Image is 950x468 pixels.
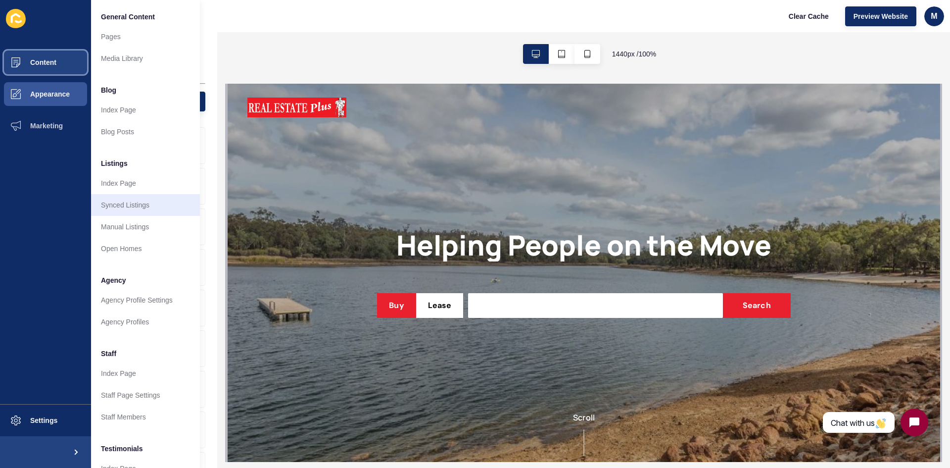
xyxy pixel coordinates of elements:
h1: Helping People on the Move [169,145,544,178]
span: Blog [101,85,116,95]
a: Synced Listings [91,194,200,216]
a: Media Library [91,48,200,69]
a: Blog Posts [91,121,200,143]
span: Agency [101,275,126,285]
a: Open Homes [91,238,200,260]
button: Search [495,209,563,234]
button: Clear Cache [780,6,837,26]
span: General Content [101,12,155,22]
span: Clear Cache [789,11,829,21]
button: Preview Website [845,6,916,26]
a: Agency Profile Settings [91,289,200,311]
a: Agency Profiles [91,311,200,333]
a: Pages [91,26,200,48]
a: Index Page [91,363,200,384]
div: Scroll [4,328,709,372]
a: Staff Members [91,406,200,428]
span: m [931,11,937,21]
img: Real Estate Plus Logo [20,10,119,38]
a: Index Page [91,99,200,121]
span: Testimonials [101,444,143,454]
a: Index Page [91,172,200,194]
button: Lease [189,209,236,234]
a: Manual Listings [91,216,200,238]
button: Buy [149,209,188,234]
a: Staff Page Settings [91,384,200,406]
span: Preview Website [854,11,908,21]
span: Staff [101,349,116,359]
span: Listings [101,158,128,168]
span: 1440 px / 100 % [612,49,657,59]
